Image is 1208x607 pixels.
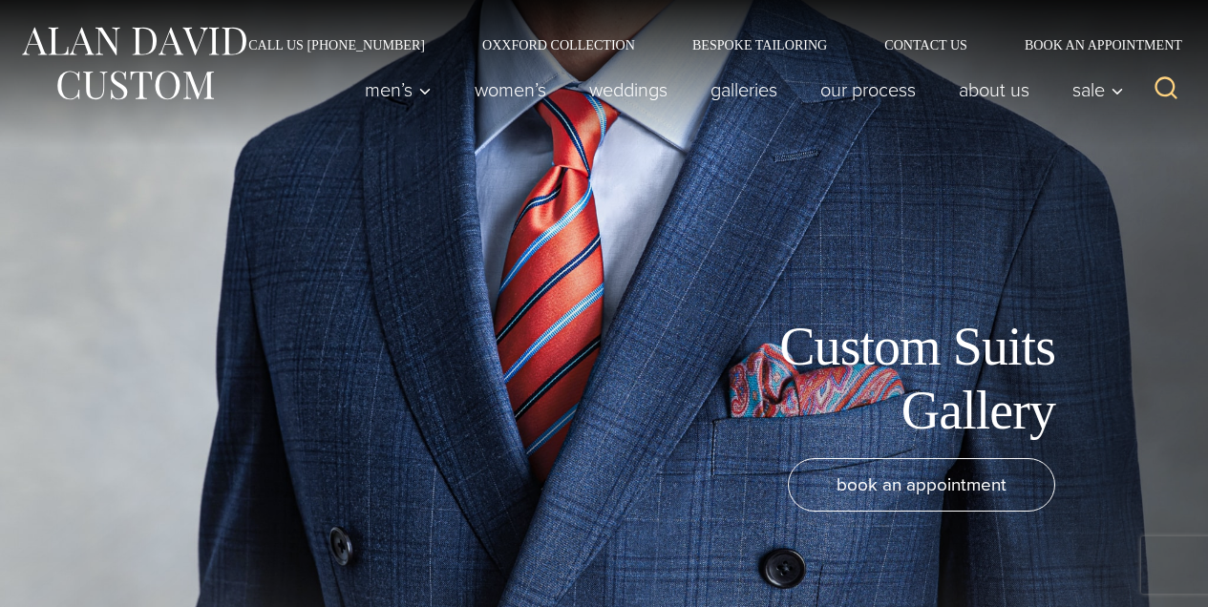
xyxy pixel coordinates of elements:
[19,21,248,106] img: Alan David Custom
[220,38,454,52] a: Call Us [PHONE_NUMBER]
[837,471,1007,498] span: book an appointment
[1072,80,1124,99] span: Sale
[454,38,664,52] a: Oxxford Collection
[1143,67,1189,113] button: View Search Form
[344,71,1134,109] nav: Primary Navigation
[996,38,1189,52] a: Book an Appointment
[454,71,568,109] a: Women’s
[625,315,1055,443] h1: Custom Suits Gallery
[220,38,1189,52] nav: Secondary Navigation
[788,458,1055,512] a: book an appointment
[799,71,938,109] a: Our Process
[568,71,689,109] a: weddings
[365,80,432,99] span: Men’s
[664,38,856,52] a: Bespoke Tailoring
[938,71,1051,109] a: About Us
[856,38,996,52] a: Contact Us
[689,71,799,109] a: Galleries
